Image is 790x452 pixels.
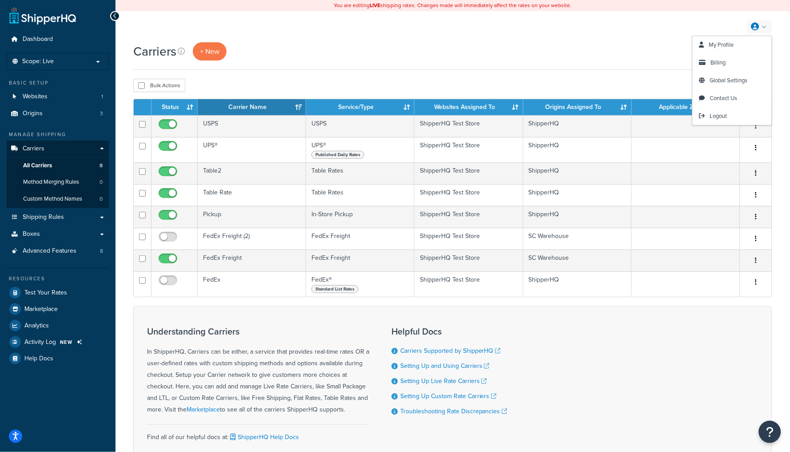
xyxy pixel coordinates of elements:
[7,318,109,334] li: Analytics
[198,206,306,228] td: Pickup
[709,40,734,49] span: My Profile
[523,250,632,271] td: SC Warehouse
[370,1,380,9] b: LIVE
[101,93,103,101] span: 1
[60,339,73,346] span: NEW
[198,99,306,115] th: Carrier Name: activate to sort column ascending
[306,228,415,250] td: FedEx Freight
[100,178,103,186] span: 0
[147,327,369,336] h3: Understanding Carriers
[187,405,220,414] a: Marketplace
[23,178,79,186] span: Method Merging Rules
[523,115,632,137] td: ShipperHQ
[7,226,109,242] a: Boxes
[23,214,64,221] span: Shipping Rules
[7,131,109,138] div: Manage Shipping
[23,93,48,101] span: Websites
[759,421,781,443] button: Open Resource Center
[198,228,306,250] td: FedEx Freight (2)
[152,99,198,115] th: Status: activate to sort column ascending
[24,355,53,363] span: Help Docs
[693,36,772,54] a: My Profile
[24,322,49,330] span: Analytics
[7,334,109,350] a: Activity Log NEW
[133,79,185,92] button: Bulk Actions
[147,424,369,443] div: Find all of our helpful docs at:
[693,72,772,89] li: Global Settings
[306,137,415,162] td: UPS®
[415,184,523,206] td: ShipperHQ Test Store
[7,157,109,174] li: All Carriers
[198,137,306,162] td: UPS®
[100,247,103,255] span: 8
[7,141,109,208] li: Carriers
[7,191,109,207] a: Custom Method Names 0
[24,339,56,346] span: Activity Log
[523,206,632,228] td: ShipperHQ
[415,206,523,228] td: ShipperHQ Test Store
[7,285,109,301] a: Test Your Rates
[7,157,109,174] a: All Carriers 8
[7,89,109,105] a: Websites 1
[23,110,43,117] span: Origins
[198,184,306,206] td: Table Rate
[9,7,76,24] a: ShipperHQ Home
[523,271,632,297] td: ShipperHQ
[523,137,632,162] td: ShipperHQ
[311,285,359,293] span: Standard List Rates
[415,115,523,137] td: ShipperHQ Test Store
[400,391,497,401] a: Setting Up Custom Rate Carriers
[711,58,726,67] span: Billing
[415,228,523,250] td: ShipperHQ Test Store
[7,105,109,122] a: Origins 3
[23,230,40,238] span: Boxes
[22,58,54,65] span: Scope: Live
[523,162,632,184] td: ShipperHQ
[100,162,103,169] span: 8
[7,31,109,48] a: Dashboard
[693,107,772,125] a: Logout
[306,99,415,115] th: Service/Type: activate to sort column ascending
[7,174,109,190] a: Method Merging Rules 0
[306,271,415,297] td: FedEx®
[198,162,306,184] td: Table2
[523,228,632,250] td: SC Warehouse
[391,327,507,336] h3: Helpful Docs
[7,174,109,190] li: Method Merging Rules
[198,271,306,297] td: FedEx
[415,250,523,271] td: ShipperHQ Test Store
[7,105,109,122] li: Origins
[7,301,109,317] li: Marketplace
[400,376,487,386] a: Setting Up Live Rate Carriers
[7,275,109,282] div: Resources
[7,209,109,226] li: Shipping Rules
[228,432,299,442] a: ShipperHQ Help Docs
[415,162,523,184] td: ShipperHQ Test Store
[7,141,109,157] a: Carriers
[23,36,53,43] span: Dashboard
[693,89,772,107] a: Contact Us
[7,243,109,259] a: Advanced Features 8
[23,162,52,169] span: All Carriers
[306,162,415,184] td: Table Rates
[100,110,103,117] span: 3
[400,346,501,355] a: Carriers Supported by ShipperHQ
[198,250,306,271] td: FedEx Freight
[693,54,772,72] a: Billing
[400,361,490,371] a: Setting Up and Using Carriers
[7,334,109,350] li: Activity Log
[306,184,415,206] td: Table Rates
[400,407,507,416] a: Troubleshooting Rate Discrepancies
[523,99,632,115] th: Origins Assigned To: activate to sort column ascending
[7,351,109,367] li: Help Docs
[24,306,58,313] span: Marketplace
[7,79,109,87] div: Basic Setup
[523,184,632,206] td: ShipperHQ
[632,99,740,115] th: Applicable Zone: activate to sort column ascending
